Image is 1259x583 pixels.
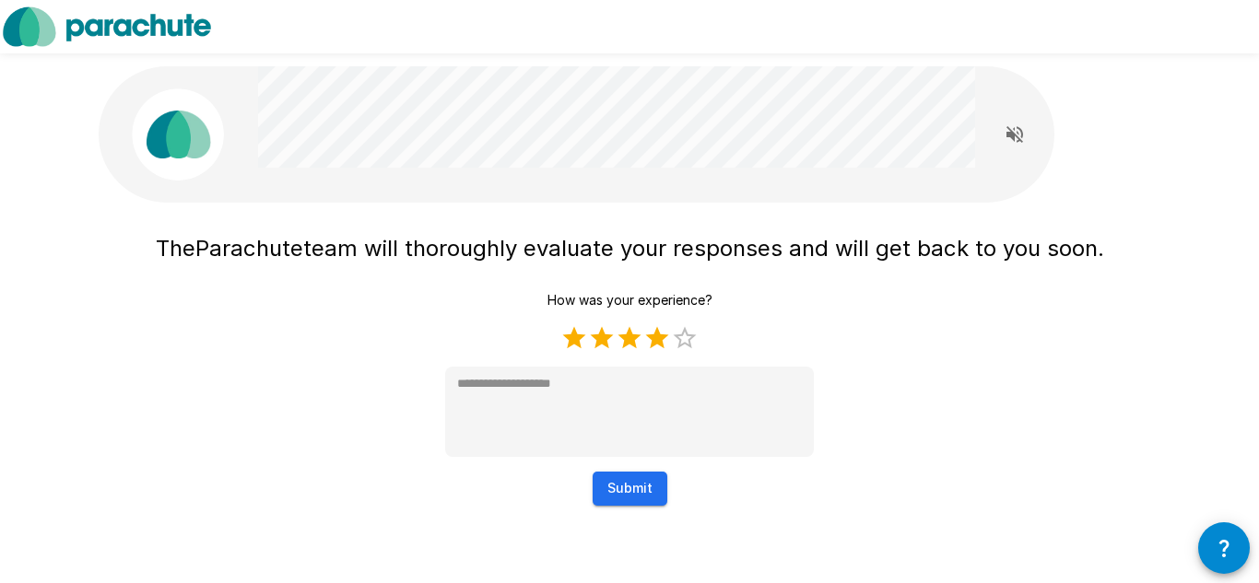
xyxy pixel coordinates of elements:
p: How was your experience? [547,291,712,309]
span: Parachute [195,235,303,262]
span: team will thoroughly evaluate your responses and will get back to you soon. [303,235,1104,262]
button: Read questions aloud [996,116,1033,153]
img: parachute_avatar.png [132,88,224,181]
button: Submit [593,472,667,506]
span: The [156,235,195,262]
